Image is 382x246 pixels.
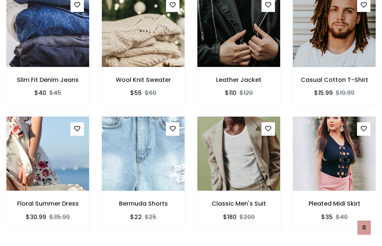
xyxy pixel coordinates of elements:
h6: Bermuda Shorts [101,200,185,207]
h6: Pleated Midi Skirt [292,200,376,207]
del: $40 [336,213,348,221]
del: $25 [145,213,156,221]
h6: $40 [34,89,46,96]
h6: Casual Cotton T-Shirt [292,76,376,83]
del: $200 [239,213,255,221]
h6: $35 [321,213,333,221]
h6: Classic Men's Suit [197,200,281,207]
del: $35.99 [49,213,70,221]
h6: Leather Jacket [197,76,281,83]
h6: Floral Summer Dress [6,200,90,207]
h6: $180 [223,213,237,221]
del: $120 [239,89,253,97]
del: $60 [145,89,156,97]
h6: $22 [130,213,142,221]
h6: $30.99 [26,213,46,221]
h6: $55 [130,89,142,96]
del: $45 [49,89,61,97]
h6: Slim Fit Denim Jeans [6,76,90,83]
del: $19.99 [336,89,354,97]
h6: $110 [225,89,237,96]
h6: $15.99 [314,89,333,96]
h6: Wool Knit Sweater [101,76,185,83]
